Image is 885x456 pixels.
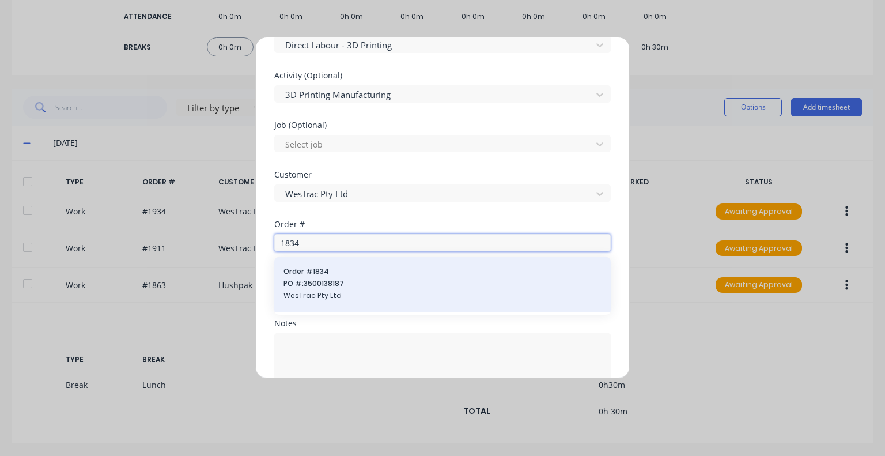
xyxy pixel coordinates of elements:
div: Activity (Optional) [274,71,611,80]
div: Customer [274,171,611,179]
div: Order #1834PO #:3500138187WesTrac Pty Ltd [283,266,602,303]
span: WesTrac Pty Ltd [283,291,602,301]
div: Job (Optional) [274,121,611,129]
div: Order # [274,220,611,228]
div: Notes [274,319,611,327]
input: Search order number... [274,234,611,251]
span: PO #: 3500138187 [283,278,602,289]
span: Order # 1834 [283,266,602,277]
